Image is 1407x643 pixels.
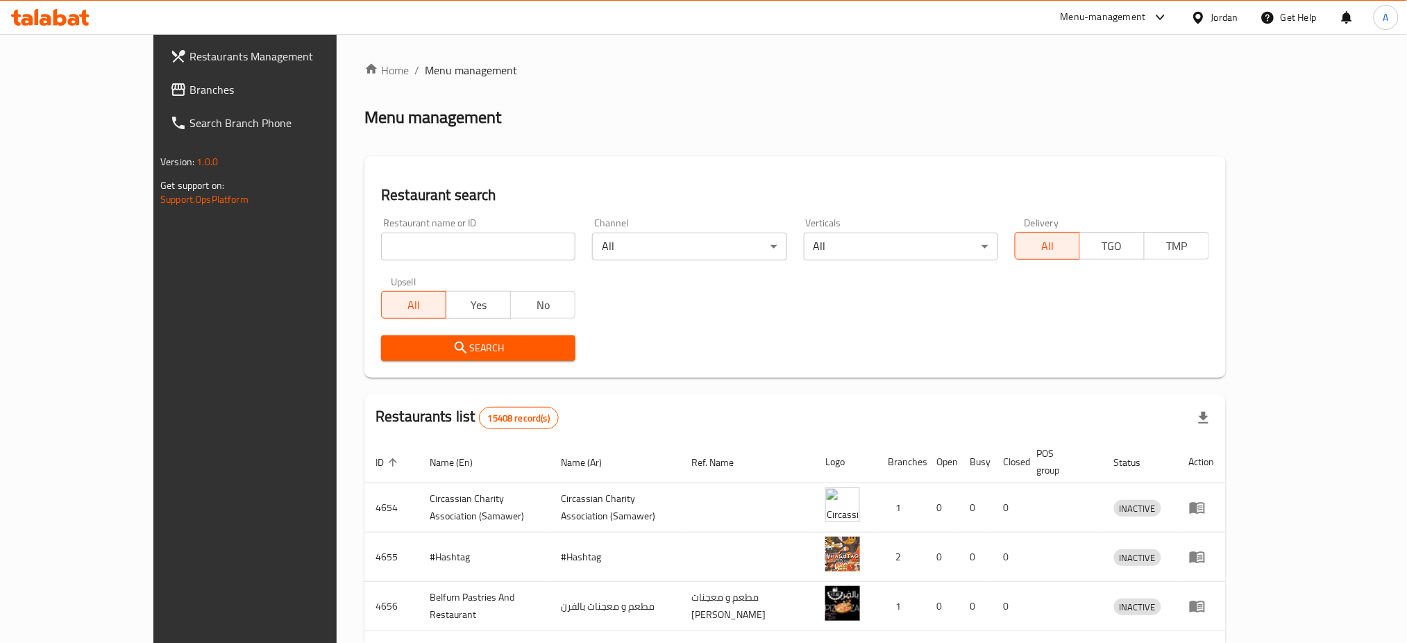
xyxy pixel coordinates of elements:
button: All [381,291,446,319]
div: INACTIVE [1114,549,1161,566]
span: Get support on: [160,176,224,194]
h2: Menu management [364,106,501,128]
div: Total records count [479,407,559,429]
span: Restaurants Management [189,48,378,65]
span: Name (En) [430,454,491,471]
button: No [510,291,575,319]
span: A [1383,10,1389,25]
td: #Hashtag [419,533,550,582]
div: Menu [1189,499,1215,516]
span: Name (Ar) [561,454,620,471]
th: Open [925,441,959,483]
label: Upsell [391,277,416,287]
td: 4654 [364,483,419,533]
input: Search for restaurant name or ID.. [381,233,575,260]
span: Ref. Name [692,454,752,471]
span: No [516,295,570,315]
td: 0 [959,533,992,582]
span: TMP [1150,236,1204,256]
td: Belfurn Pastries And Restaurant [419,582,550,631]
span: TGO [1086,236,1139,256]
td: 2 [877,533,925,582]
td: ​Circassian ​Charity ​Association​ (Samawer) [550,483,681,533]
td: #Hashtag [550,533,681,582]
td: ​Circassian ​Charity ​Association​ (Samawer) [419,483,550,533]
td: 4656 [364,582,419,631]
button: Yes [446,291,511,319]
img: ​Circassian ​Charity ​Association​ (Samawer) [825,487,860,522]
td: 0 [959,582,992,631]
th: Branches [877,441,925,483]
span: Yes [452,295,505,315]
span: Search Branch Phone [189,115,378,131]
div: Menu [1189,598,1215,615]
td: 0 [992,483,1025,533]
th: Logo [814,441,877,483]
img: #Hashtag [825,537,860,571]
span: INACTIVE [1114,501,1161,517]
label: Delivery [1025,218,1059,228]
th: Busy [959,441,992,483]
span: 15408 record(s) [480,412,558,425]
a: Restaurants Management [159,40,389,73]
button: TGO [1079,232,1145,260]
nav: breadcrumb [364,62,1226,78]
td: 0 [959,483,992,533]
td: 0 [925,483,959,533]
span: Menu management [425,62,517,78]
th: Action [1178,441,1226,483]
span: Status [1114,454,1159,471]
div: Menu-management [1061,9,1146,26]
div: Menu [1189,549,1215,565]
td: مطعم و معجنات بالفرن [550,582,681,631]
span: ID [376,454,402,471]
a: Branches [159,73,389,106]
td: مطعم و معجنات [PERSON_NAME] [681,582,814,631]
span: Search [392,340,564,357]
td: 0 [992,533,1025,582]
li: / [414,62,419,78]
td: 0 [925,582,959,631]
td: 4655 [364,533,419,582]
span: INACTIVE [1114,599,1161,615]
a: Support.OpsPlatform [160,190,248,208]
h2: Restaurant search [381,185,1209,206]
span: 1.0.0 [196,153,218,171]
span: All [1021,236,1075,256]
span: Version: [160,153,194,171]
div: Export file [1187,401,1220,435]
span: Branches [189,81,378,98]
a: Search Branch Phone [159,106,389,140]
td: 1 [877,483,925,533]
div: Jordan [1211,10,1238,25]
th: Closed [992,441,1025,483]
span: All [387,295,441,315]
button: All [1015,232,1080,260]
span: POS group [1036,445,1086,478]
div: INACTIVE [1114,599,1161,615]
button: TMP [1144,232,1209,260]
div: All [592,233,786,260]
td: 0 [992,582,1025,631]
button: Search [381,335,575,361]
img: Belfurn Pastries And Restaurant [825,586,860,621]
span: INACTIVE [1114,550,1161,566]
div: All [804,233,998,260]
h2: Restaurants list [376,406,559,429]
td: 0 [925,533,959,582]
td: 1 [877,582,925,631]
